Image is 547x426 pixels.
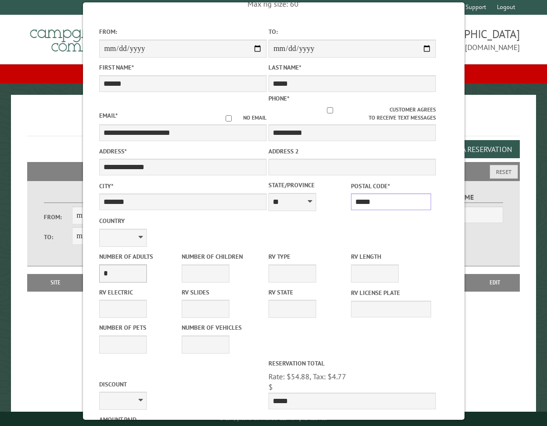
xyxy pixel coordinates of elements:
button: Reset [490,165,518,179]
label: RV Electric [99,288,179,297]
label: To: [268,27,436,36]
h2: Filters [27,162,519,180]
label: Reservation Total [268,359,436,368]
label: State/Province [268,181,349,190]
h1: Reservations [27,110,519,136]
label: Address [99,147,267,156]
label: From: [99,27,267,36]
label: City [99,182,267,191]
label: Number of Pets [99,323,179,332]
span: Rate: $54.88, Tax: $4.77 [268,372,346,381]
label: Dates [44,192,156,203]
label: Last Name [268,63,436,72]
label: RV License Plate [351,288,431,297]
label: No email [214,114,267,122]
th: Site [32,274,79,291]
label: Postal Code [351,182,431,191]
label: RV Type [268,252,349,261]
label: First Name [99,63,267,72]
label: Phone [268,94,289,102]
label: Customer agrees to receive text messages [268,106,436,122]
th: Edit [471,274,520,291]
small: © Campground Commander LLC. All rights reserved. [219,416,327,422]
span: $ [268,382,273,392]
label: RV Length [351,252,431,261]
label: Amount paid [99,415,267,424]
th: Dates [80,274,142,291]
button: Add a Reservation [438,140,520,158]
label: To: [44,233,72,242]
label: Number of Children [181,252,261,261]
label: Number of Vehicles [181,323,261,332]
input: No email [214,115,243,122]
label: Email [99,112,118,120]
label: RV State [268,288,349,297]
label: Country [99,216,267,225]
input: Customer agrees to receive text messages [270,107,390,113]
label: Discount [99,380,267,389]
label: From: [44,213,72,222]
label: Address 2 [268,147,436,156]
img: Campground Commander [27,19,146,56]
label: RV Slides [181,288,261,297]
label: Number of Adults [99,252,179,261]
